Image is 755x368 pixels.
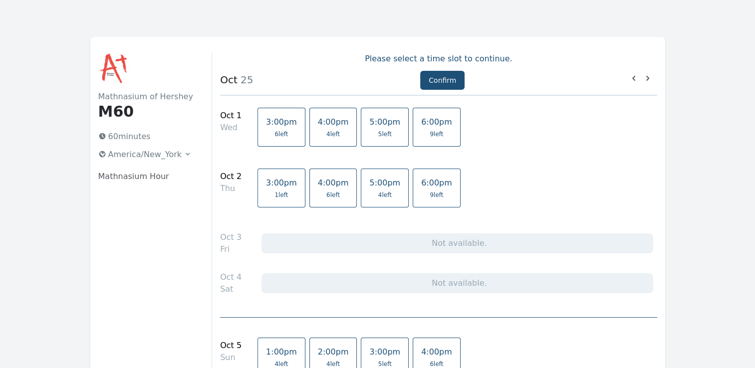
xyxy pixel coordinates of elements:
[369,178,400,187] span: 5:00pm
[326,191,340,199] span: 6 left
[261,233,653,253] div: Not available.
[266,117,297,127] span: 3:00pm
[220,53,657,65] p: Please select a time slot to continue.
[420,71,465,90] button: Confirm
[220,183,242,194] div: Thu
[220,243,242,255] div: Fri
[326,130,340,138] span: 4 left
[378,130,392,138] span: 5 left
[369,347,400,357] span: 3:00pm
[274,191,288,199] span: 1 left
[318,178,349,187] span: 4:00pm
[238,74,253,86] span: 25
[220,340,242,352] div: Oct 5
[220,352,242,364] div: Sun
[220,122,242,134] div: Wed
[430,360,443,368] span: 6 left
[266,347,297,357] span: 1:00pm
[421,347,452,357] span: 4:00pm
[378,191,392,199] span: 4 left
[430,191,443,199] span: 9 left
[98,171,196,183] p: Mathnasium Hour
[220,283,242,295] div: Sat
[430,130,443,138] span: 9 left
[98,53,130,85] img: Mathnasium of Hershey
[220,74,238,86] strong: Oct
[94,147,196,163] button: America/New_York
[369,117,400,127] span: 5:00pm
[378,360,392,368] span: 5 left
[220,271,242,283] div: Oct 4
[266,178,297,187] span: 3:00pm
[98,103,196,121] h1: M60
[94,129,196,145] p: 60 minutes
[220,110,242,122] div: Oct 1
[261,273,653,293] div: Not available.
[98,91,196,103] h2: Mathnasium of Hershey
[274,360,288,368] span: 4 left
[274,130,288,138] span: 6 left
[326,360,340,368] span: 4 left
[318,347,349,357] span: 2:00pm
[220,171,242,183] div: Oct 2
[421,178,452,187] span: 6:00pm
[220,231,242,243] div: Oct 3
[421,117,452,127] span: 6:00pm
[318,117,349,127] span: 4:00pm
